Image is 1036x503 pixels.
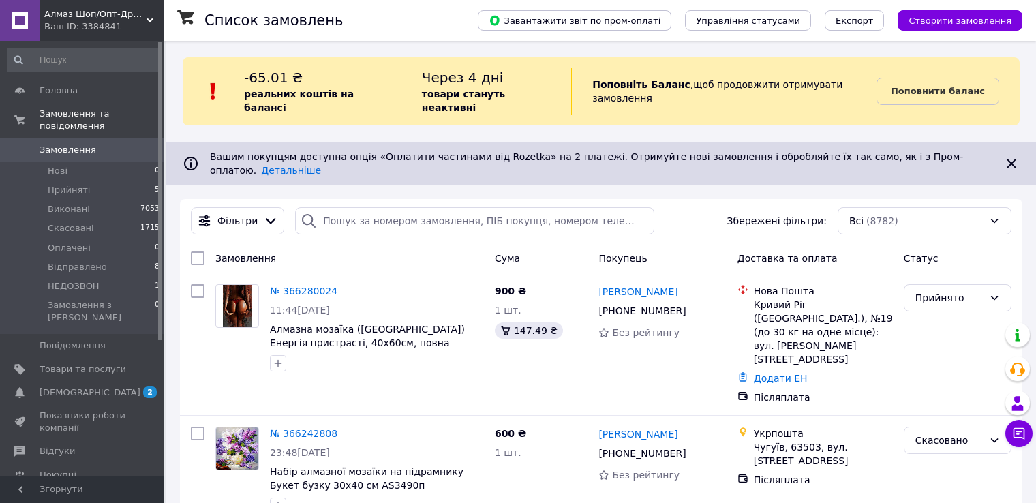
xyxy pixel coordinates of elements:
span: НЕДОЗВОН [48,280,100,292]
b: Поповніть Баланс [592,79,690,90]
div: Ваш ID: 3384841 [44,20,164,33]
div: Післяплата [754,391,893,404]
span: Замовлення з [PERSON_NAME] [48,299,155,324]
span: -65.01 ₴ [244,70,303,86]
b: товари стануть неактивні [422,89,505,113]
span: (8782) [866,215,898,226]
span: 2 [143,386,157,398]
span: Показники роботи компанії [40,410,126,434]
span: Алмаз Шоп/Опт-Дропшипінг- Роздріб [44,8,147,20]
span: Без рейтингу [612,327,680,338]
span: 0 [155,165,159,177]
span: Оплачені [48,242,91,254]
h1: Список замовлень [204,12,343,29]
span: Головна [40,85,78,97]
a: № 366242808 [270,428,337,439]
span: Через 4 дні [422,70,504,86]
span: Фільтри [217,214,258,228]
a: Додати ЕН [754,373,808,384]
a: Фото товару [215,427,259,470]
span: 23:48[DATE] [270,447,330,458]
button: Чат з покупцем [1005,420,1033,447]
span: Замовлення [215,253,276,264]
span: Завантажити звіт по пром-оплаті [489,14,660,27]
span: Прийняті [48,184,90,196]
span: 1 шт. [495,305,521,316]
div: [PHONE_NUMBER] [596,444,688,463]
div: Укрпошта [754,427,893,440]
div: , щоб продовжити отримувати замовлення [571,68,877,115]
button: Завантажити звіт по пром-оплаті [478,10,671,31]
span: Нові [48,165,67,177]
a: Набір алмазної мозаїки на підрамнику Букет бузку 30х40 см AS3490п [270,466,463,491]
span: Cума [495,253,520,264]
span: Повідомлення [40,339,106,352]
span: 0 [155,299,159,324]
span: Покупець [598,253,647,264]
b: реальних коштів на балансі [244,89,354,113]
span: Управління статусами [696,16,800,26]
span: Вашим покупцям доступна опція «Оплатити частинами від Rozetka» на 2 платежі. Отримуйте нові замов... [210,151,963,176]
div: Прийнято [915,290,984,305]
span: 600 ₴ [495,428,526,439]
a: [PERSON_NAME] [598,285,677,299]
img: Фото товару [223,285,251,327]
div: [PHONE_NUMBER] [596,301,688,320]
img: :exclamation: [203,81,224,102]
span: 0 [155,242,159,254]
span: Доставка та оплата [737,253,838,264]
b: Поповнити баланс [891,86,985,96]
span: Збережені фільтри: [727,214,827,228]
input: Пошук за номером замовлення, ПІБ покупця, номером телефону, Email, номером накладної [295,207,654,234]
span: Статус [904,253,939,264]
span: 1 [155,280,159,292]
div: Нова Пошта [754,284,893,298]
span: Товари та послуги [40,363,126,376]
input: Пошук [7,48,161,72]
span: 11:44[DATE] [270,305,330,316]
span: 1 шт. [495,447,521,458]
div: Скасовано [915,433,984,448]
img: Фото товару [216,427,258,470]
span: Покупці [40,469,76,481]
span: 8 [155,261,159,273]
span: Всі [849,214,864,228]
span: Виконані [48,203,90,215]
button: Створити замовлення [898,10,1022,31]
div: Післяплата [754,473,893,487]
span: Відгуки [40,445,75,457]
a: Детальніше [261,165,321,176]
span: Створити замовлення [909,16,1011,26]
a: Алмазна мозаїка ([GEOGRAPHIC_DATA]) Енергія пристрасті, 40х60см, повна викладка, квадратні камені... [270,324,465,376]
a: [PERSON_NAME] [598,427,677,441]
span: Замовлення [40,144,96,156]
button: Управління статусами [685,10,811,31]
a: Поповнити баланс [877,78,999,105]
div: Чугуїв, 63503, вул. [STREET_ADDRESS] [754,440,893,468]
span: 900 ₴ [495,286,526,296]
span: [DEMOGRAPHIC_DATA] [40,386,140,399]
a: Фото товару [215,284,259,328]
span: Замовлення та повідомлення [40,108,164,132]
span: Експорт [836,16,874,26]
a: № 366280024 [270,286,337,296]
a: Створити замовлення [884,14,1022,25]
div: Кривий Ріг ([GEOGRAPHIC_DATA].), №19 (до 30 кг на одне місце): вул. [PERSON_NAME][STREET_ADDRESS] [754,298,893,366]
span: Без рейтингу [612,470,680,481]
span: 5 [155,184,159,196]
span: Відправлено [48,261,107,273]
span: 7053 [140,203,159,215]
button: Експорт [825,10,885,31]
span: 1715 [140,222,159,234]
div: 147.49 ₴ [495,322,563,339]
span: Скасовані [48,222,94,234]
